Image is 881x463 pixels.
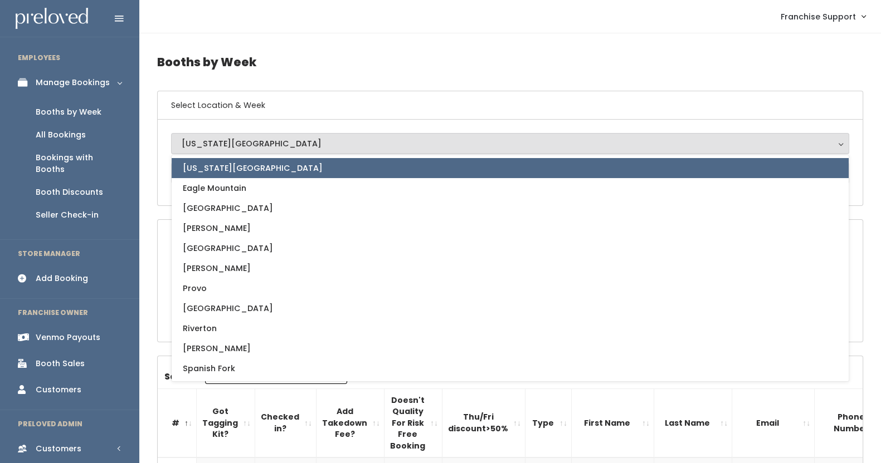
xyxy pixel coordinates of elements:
th: Add Takedown Fee?: activate to sort column ascending [317,388,384,457]
div: Add Booking [36,273,88,284]
h4: Booths by Week [157,47,863,77]
div: Seller Check-in [36,209,99,221]
span: [PERSON_NAME] [183,222,251,234]
span: [US_STATE][GEOGRAPHIC_DATA] [183,162,323,174]
div: Customers [36,384,81,396]
th: Got Tagging Kit?: activate to sort column ascending [197,388,255,457]
span: Spanish Fork [183,362,235,375]
button: [US_STATE][GEOGRAPHIC_DATA] [171,133,849,154]
th: Email: activate to sort column ascending [732,388,815,457]
div: Manage Bookings [36,77,110,88]
span: [GEOGRAPHIC_DATA] [183,242,273,254]
h6: Select Location & Week [158,91,863,120]
div: Booth Discounts [36,186,103,198]
th: Checked in?: activate to sort column ascending [255,388,317,457]
span: [GEOGRAPHIC_DATA] [183,302,273,314]
span: [PERSON_NAME] [183,262,251,274]
div: Booths by Week [36,106,101,118]
span: Franchise Support [781,11,856,23]
span: Eagle Mountain [183,182,246,194]
span: Provo [183,282,207,294]
img: preloved logo [16,8,88,29]
div: Booth Sales [36,358,85,370]
div: All Bookings [36,129,86,141]
span: Riverton [183,322,217,334]
label: Search: [164,370,347,384]
a: Franchise Support [770,4,877,28]
div: Bookings with Booths [36,152,121,175]
th: First Name: activate to sort column ascending [572,388,654,457]
th: Type: activate to sort column ascending [525,388,572,457]
span: [PERSON_NAME] [183,342,251,354]
th: #: activate to sort column descending [158,388,197,457]
th: Last Name: activate to sort column ascending [654,388,732,457]
span: [GEOGRAPHIC_DATA] [183,202,273,214]
th: Thu/Fri discount&gt;50%: activate to sort column ascending [442,388,525,457]
div: [US_STATE][GEOGRAPHIC_DATA] [182,137,839,150]
div: Customers [36,443,81,455]
div: Venmo Payouts [36,332,100,343]
th: Doesn't Quality For Risk Free Booking : activate to sort column ascending [384,388,442,457]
